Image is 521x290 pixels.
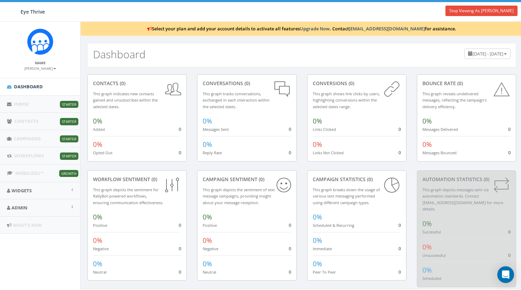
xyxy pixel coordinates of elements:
[93,213,102,222] span: 0%
[508,126,511,132] span: 0
[398,222,401,228] span: 0
[289,269,291,275] span: 0
[422,229,441,235] small: Successful
[313,140,322,149] span: 0%
[24,65,56,71] a: [PERSON_NAME]
[203,269,216,275] small: Neutral
[300,25,330,32] a: Upgrade Now
[422,140,432,149] span: 0%
[93,127,105,132] small: Added
[179,149,181,156] span: 0
[203,223,217,228] small: Positive
[179,245,181,252] span: 0
[313,259,322,268] span: 0%
[313,150,344,155] small: Links Not Clicked
[398,269,401,275] span: 0
[60,118,78,125] span: Starter
[313,213,322,222] span: 0%
[497,266,514,283] div: Open Intercom Messenger
[422,127,458,132] small: Messages Delivered
[456,80,463,87] span: (0)
[422,187,503,212] small: This graph depicts messages sent via automation standards. Contact [EMAIL_ADDRESS][DOMAIN_NAME] f...
[179,269,181,275] span: 0
[203,176,291,183] div: Campaign Sentiment
[398,149,401,156] span: 0
[508,252,511,258] span: 0
[422,117,432,126] span: 0%
[203,150,222,155] small: Reply Rate
[422,253,446,258] small: Unsuccessful
[24,66,56,71] small: [PERSON_NAME]
[422,266,432,275] span: 0%
[59,170,78,177] span: Growth
[60,135,78,142] span: Starter
[93,91,158,109] small: This graph indicates new contacts gained and unsubscribes within the selected dates.
[203,140,212,149] span: 0%
[118,80,125,87] span: (0)
[203,259,212,268] span: 0%
[445,6,518,16] a: Stop Viewing As [PERSON_NAME]
[93,80,181,87] div: contacts
[482,176,489,183] span: (0)
[203,91,270,109] small: This graph tracks conversations, exchanged in each interaction within the selected dates.
[203,236,212,245] span: 0%
[203,213,212,222] span: 0%
[347,80,354,87] span: (0)
[93,140,102,149] span: 0%
[422,276,441,281] small: Scheduled
[60,153,78,159] span: Starter
[11,187,32,194] span: Widgets
[313,117,322,126] span: 0%
[93,246,109,251] small: Negative
[93,117,102,126] span: 0%
[150,176,157,183] span: (0)
[243,80,250,87] span: (0)
[473,51,503,57] span: [DATE] - [DATE]
[93,176,181,183] div: Workflow Sentiment
[313,176,401,183] div: Campaign Statistics
[313,269,336,275] small: Peer To Peer
[93,223,107,228] small: Positive
[11,205,28,211] span: Admin
[398,126,401,132] span: 0
[313,246,332,251] small: Immediate
[35,60,46,65] small: Name
[203,80,291,87] div: conversations
[366,176,373,183] span: (0)
[313,80,401,87] div: conversions
[422,91,487,109] small: This graph reveals undelivered messages, reflecting the campaign's delivery efficiency.
[313,127,336,132] small: Links Clicked
[60,101,78,108] span: Starter
[289,149,291,156] span: 0
[93,259,102,268] span: 0%
[289,245,291,252] span: 0
[93,187,163,205] small: This graph depicts the sentiment for RallyBot-powered workflows, ensuring communication effective...
[27,29,53,55] img: Rally_Corp_Icon.png
[422,219,432,228] span: 0%
[289,222,291,228] span: 0
[313,236,322,245] span: 0%
[93,150,112,155] small: Opted Out
[203,127,229,132] small: Messages Sent
[313,223,354,228] small: Scheduled & Recurring
[93,49,146,60] h2: Dashboard
[422,150,457,155] small: Messages Bounced
[179,126,181,132] span: 0
[422,80,511,87] div: Bounce Rate
[203,246,218,251] small: Negative
[422,176,511,183] div: Automation Statistics
[93,269,107,275] small: Neutral
[257,176,264,183] span: (0)
[203,117,212,126] span: 0%
[313,91,380,109] small: This graph shows link clicks by users, highlighting conversions within the selected dates range.
[422,243,432,252] span: 0%
[313,187,380,205] small: This graph breaks down the usage of various text messaging performed using different campaign types.
[21,8,45,15] span: Eye Thrive
[508,149,511,156] span: 0
[349,25,425,32] a: [EMAIL_ADDRESS][DOMAIN_NAME]
[289,126,291,132] span: 0
[508,229,511,235] span: 0
[179,222,181,228] span: 0
[93,236,102,245] span: 0%
[14,83,43,90] span: Dashboard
